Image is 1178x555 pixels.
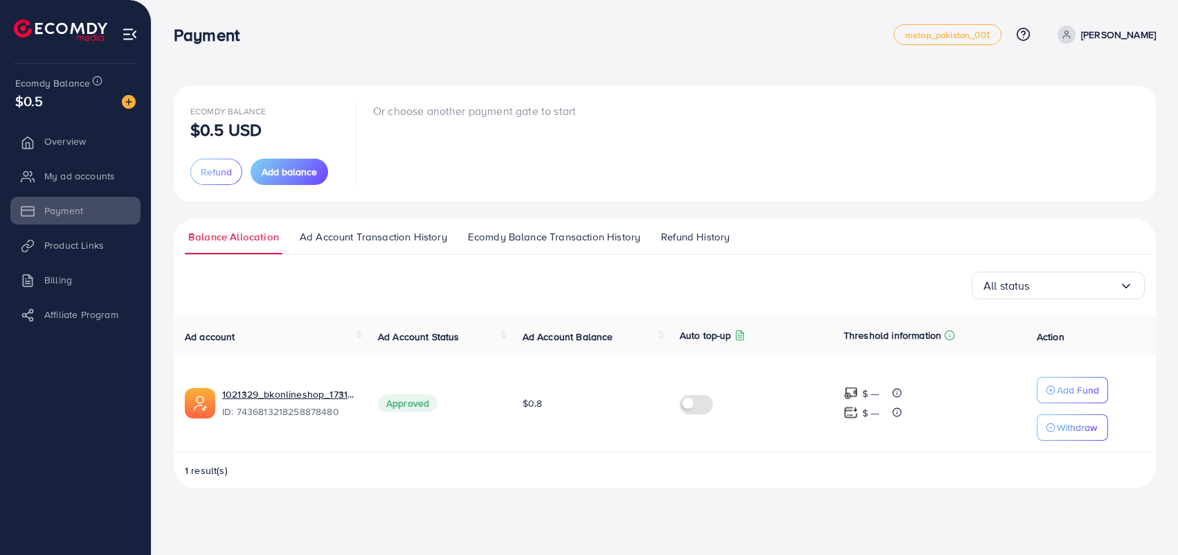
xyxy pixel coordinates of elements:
button: Add Fund [1037,377,1108,403]
img: logo [14,19,107,41]
h3: Payment [174,25,251,45]
span: Ad Account Balance [523,330,613,344]
p: $0.5 USD [190,121,262,138]
span: Ad account [185,330,235,344]
img: menu [122,26,138,42]
p: Or choose another payment gate to start [373,103,576,119]
span: All status [984,275,1030,297]
span: Action [1037,330,1064,344]
button: Refund [190,159,242,185]
a: 1021329_bkonlineshop_1731518017092 [222,387,356,401]
p: Add Fund [1057,382,1099,398]
button: Withdraw [1037,414,1108,441]
div: <span class='underline'>1021329_bkonlineshop_1731518017092</span></br>7436813218258878480 [222,387,356,419]
span: Ecomdy Balance [15,76,90,90]
span: metap_pakistan_001 [905,30,990,39]
span: Ad Account Transaction History [300,229,447,245]
img: image [122,95,136,109]
span: Refund [201,165,232,179]
span: Refund History [661,229,730,245]
span: $0.5 [15,91,44,111]
span: Balance Allocation [188,229,279,245]
span: Ecomdy Balance Transaction History [468,229,640,245]
div: Search for option [972,272,1145,299]
span: Approved [378,394,437,412]
input: Search for option [1030,275,1119,297]
p: Auto top-up [680,327,732,344]
img: ic-ads-acc.e4c84228.svg [185,388,215,419]
a: [PERSON_NAME] [1052,26,1156,44]
span: Ad Account Status [378,330,460,344]
p: $ --- [862,405,880,421]
img: top-up amount [844,386,858,400]
p: Withdraw [1057,419,1097,436]
span: Ecomdy Balance [190,105,266,117]
img: top-up amount [844,405,858,420]
span: $0.8 [523,396,543,410]
a: metap_pakistan_001 [894,24,1002,45]
span: ID: 7436813218258878480 [222,405,356,419]
span: 1 result(s) [185,464,228,477]
p: [PERSON_NAME] [1081,26,1156,43]
span: Add balance [262,165,317,179]
p: Threshold information [844,327,941,344]
button: Add balance [251,159,328,185]
p: $ --- [862,385,880,402]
